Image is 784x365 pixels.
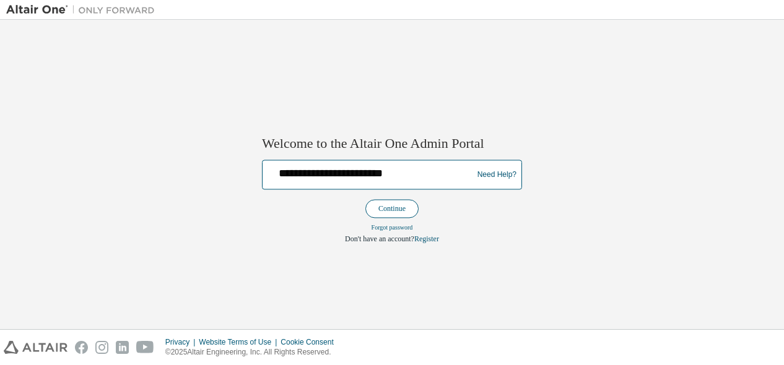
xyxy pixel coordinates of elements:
img: youtube.svg [136,341,154,354]
img: facebook.svg [75,341,88,354]
img: instagram.svg [95,341,108,354]
h2: Welcome to the Altair One Admin Portal [262,135,522,152]
img: Altair One [6,4,161,16]
div: Privacy [165,337,199,347]
div: Cookie Consent [281,337,341,347]
span: Don't have an account? [345,235,414,244]
a: Forgot password [372,225,413,231]
a: Register [414,235,439,244]
img: altair_logo.svg [4,341,68,354]
div: Website Terms of Use [199,337,281,347]
img: linkedin.svg [116,341,129,354]
p: © 2025 Altair Engineering, Inc. All Rights Reserved. [165,347,341,358]
button: Continue [365,200,419,218]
